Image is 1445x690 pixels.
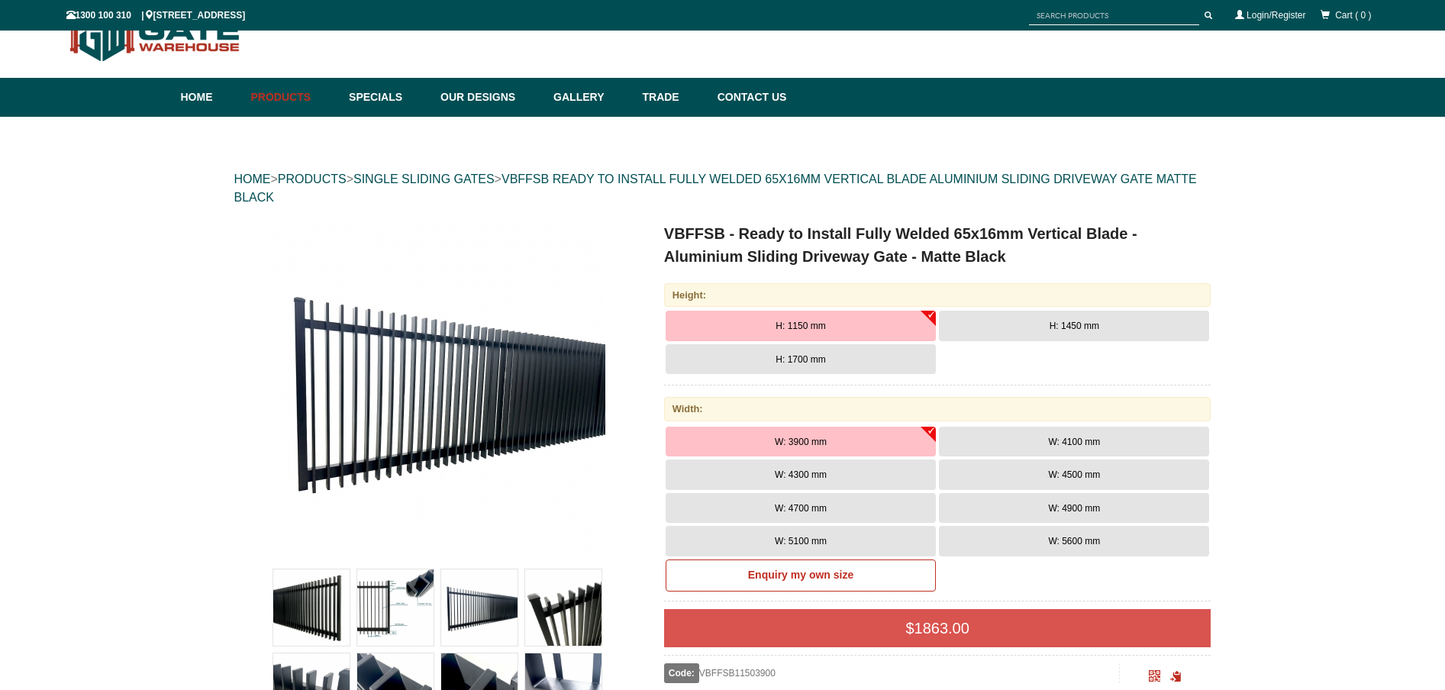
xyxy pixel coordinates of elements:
[939,459,1209,490] button: W: 4500 mm
[775,536,827,547] span: W: 5100 mm
[775,437,827,447] span: W: 3900 mm
[234,172,1197,204] a: VBFFSB READY TO INSTALL FULLY WELDED 65X16MM VERTICAL BLADE ALUMINIUM SLIDING DRIVEWAY GATE MATTE...
[748,569,853,581] b: Enquiry my own size
[664,397,1211,421] div: Width:
[1335,10,1371,21] span: Cart ( 0 )
[939,311,1209,341] button: H: 1450 mm
[1048,437,1100,447] span: W: 4100 mm
[546,78,634,117] a: Gallery
[664,663,1120,683] div: VBFFSB11503900
[666,311,936,341] button: H: 1150 mm
[278,172,347,185] a: PRODUCTS
[666,526,936,556] button: W: 5100 mm
[1048,503,1100,514] span: W: 4900 mm
[666,559,936,592] a: Enquiry my own size
[664,222,1211,268] h1: VBFFSB - Ready to Install Fully Welded 65x16mm Vertical Blade - Aluminium Sliding Driveway Gate -...
[353,172,495,185] a: SINGLE SLIDING GATES
[433,78,546,117] a: Our Designs
[914,620,969,637] span: 1863.00
[1048,536,1100,547] span: W: 5600 mm
[1029,6,1199,25] input: SEARCH PRODUCTS
[341,78,433,117] a: Specials
[664,283,1211,307] div: Height:
[664,663,699,683] span: Code:
[357,569,434,646] img: VBFFSB - Ready to Install Fully Welded 65x16mm Vertical Blade - Aluminium Sliding Driveway Gate -...
[775,469,827,480] span: W: 4300 mm
[939,493,1209,524] button: W: 4900 mm
[441,569,518,646] img: VBFFSB - Ready to Install Fully Welded 65x16mm Vertical Blade - Aluminium Sliding Driveway Gate -...
[1170,671,1182,682] span: Click to copy the URL
[776,321,825,331] span: H: 1150 mm
[775,503,827,514] span: W: 4700 mm
[634,78,709,117] a: Trade
[1149,672,1160,683] a: Click to enlarge and scan to share.
[181,78,244,117] a: Home
[66,10,246,21] span: 1300 100 310 | [STREET_ADDRESS]
[664,609,1211,647] div: $
[666,344,936,375] button: H: 1700 mm
[525,569,602,646] img: VBFFSB - Ready to Install Fully Welded 65x16mm Vertical Blade - Aluminium Sliding Driveway Gate -...
[710,78,787,117] a: Contact Us
[776,354,825,365] span: H: 1700 mm
[939,427,1209,457] button: W: 4100 mm
[236,222,640,558] a: VBFFSB - Ready to Install Fully Welded 65x16mm Vertical Blade - Aluminium Sliding Driveway Gate -...
[234,172,271,185] a: HOME
[666,427,936,457] button: W: 3900 mm
[244,78,342,117] a: Products
[1050,321,1099,331] span: H: 1450 mm
[269,222,605,558] img: VBFFSB - Ready to Install Fully Welded 65x16mm Vertical Blade - Aluminium Sliding Driveway Gate -...
[234,155,1211,222] div: > > >
[273,569,350,646] img: VBFFSB - Ready to Install Fully Welded 65x16mm Vertical Blade - Aluminium Sliding Driveway Gate -...
[666,459,936,490] button: W: 4300 mm
[1048,469,1100,480] span: W: 4500 mm
[1247,10,1305,21] a: Login/Register
[666,493,936,524] button: W: 4700 mm
[939,526,1209,556] button: W: 5600 mm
